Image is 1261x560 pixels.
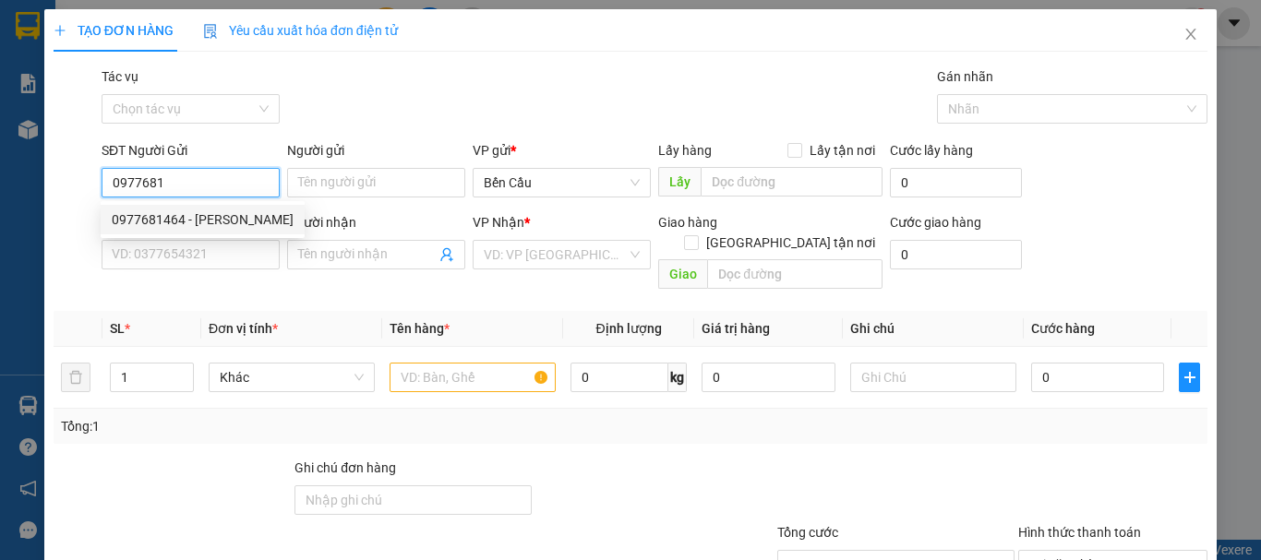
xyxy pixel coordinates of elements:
[484,169,640,197] span: Bến Cầu
[287,140,465,161] div: Người gửi
[1031,321,1095,336] span: Cước hàng
[203,24,218,39] img: icon
[701,167,883,197] input: Dọc đường
[112,209,294,230] div: 0977681464 - [PERSON_NAME]
[101,205,305,234] div: 0977681464 - CHÚ SƠN
[1179,363,1200,392] button: plus
[102,140,280,161] div: SĐT Người Gửi
[702,321,770,336] span: Giá trị hàng
[699,232,883,253] span: [GEOGRAPHIC_DATA] tận nơi
[146,10,253,26] strong: ĐỒNG PHƯỚC
[1165,9,1217,61] button: Close
[209,321,278,336] span: Đơn vị tính
[777,525,838,540] span: Tổng cước
[473,215,524,230] span: VP Nhận
[92,117,195,131] span: VPBC1308250007
[287,212,465,232] div: Người nhận
[110,321,125,336] span: SL
[146,55,254,78] span: 01 Võ Văn Truyện, KP.1, Phường 2
[220,363,364,391] span: Khác
[890,168,1022,197] input: Cước lấy hàng
[1180,370,1199,385] span: plus
[707,259,883,289] input: Dọc đường
[890,240,1022,269] input: Cước giao hàng
[843,311,1024,347] th: Ghi chú
[102,69,138,84] label: Tác vụ
[41,134,113,145] span: 09:33:05 [DATE]
[890,215,981,230] label: Cước giao hàng
[54,24,66,37] span: plus
[146,30,248,53] span: Bến xe [GEOGRAPHIC_DATA]
[937,69,993,84] label: Gán nhãn
[439,247,454,262] span: user-add
[658,143,712,158] span: Lấy hàng
[850,363,1016,392] input: Ghi Chú
[390,363,556,392] input: VD: Bàn, Ghế
[668,363,687,392] span: kg
[6,11,89,92] img: logo
[890,143,973,158] label: Cước lấy hàng
[702,363,835,392] input: 0
[1183,27,1198,42] span: close
[6,119,195,130] span: [PERSON_NAME]:
[50,100,226,114] span: -----------------------------------------
[294,485,532,515] input: Ghi chú đơn hàng
[802,140,883,161] span: Lấy tận nơi
[61,416,488,436] div: Tổng: 1
[146,82,226,93] span: Hotline: 19001152
[658,215,717,230] span: Giao hàng
[658,167,701,197] span: Lấy
[1018,525,1141,540] label: Hình thức thanh toán
[203,23,398,38] span: Yêu cầu xuất hóa đơn điện tử
[473,140,651,161] div: VP gửi
[54,23,174,38] span: TẠO ĐƠN HÀNG
[390,321,450,336] span: Tên hàng
[61,363,90,392] button: delete
[294,460,396,475] label: Ghi chú đơn hàng
[658,259,707,289] span: Giao
[6,134,113,145] span: In ngày:
[595,321,661,336] span: Định lượng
